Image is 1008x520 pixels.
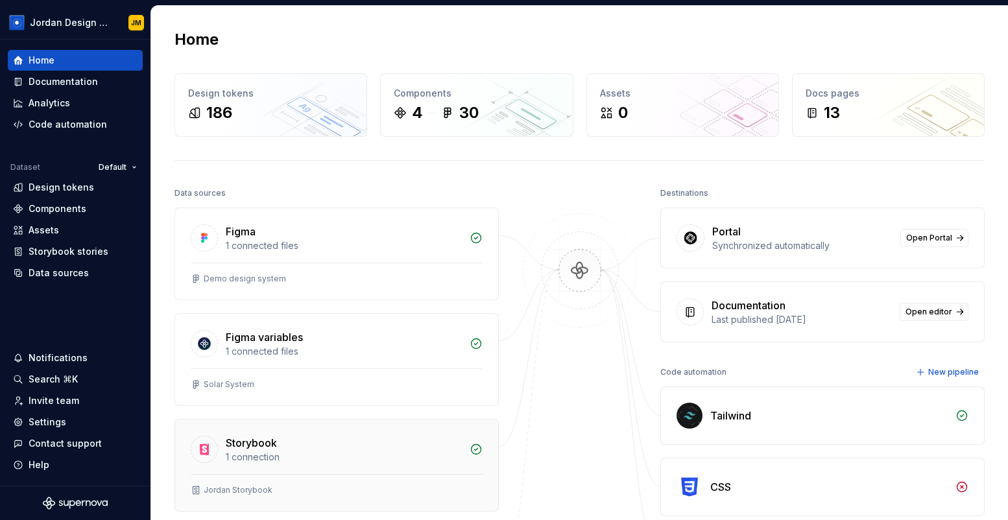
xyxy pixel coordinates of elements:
div: 186 [206,102,232,123]
div: Jordan Design System [30,16,113,29]
div: Destinations [660,184,708,202]
a: Open editor [900,303,968,321]
a: Assets0 [586,73,779,137]
div: 30 [459,102,479,123]
div: JM [131,18,141,28]
a: Storybook1 connectionJordan Storybook [174,419,499,512]
div: Solar System [204,379,254,390]
a: Design tokens [8,177,143,198]
a: Settings [8,412,143,432]
div: Settings [29,416,66,429]
div: 1 connected files [226,239,462,252]
div: 1 connected files [226,345,462,358]
div: Components [29,202,86,215]
a: Components [8,198,143,219]
div: Documentation [712,298,786,313]
div: Storybook stories [29,245,108,258]
div: Last published [DATE] [712,313,892,326]
div: Invite team [29,394,79,407]
span: Default [99,162,126,172]
div: Design tokens [188,87,354,100]
button: Search ⌘K [8,369,143,390]
div: Design tokens [29,181,94,194]
img: 049812b6-2877-400d-9dc9-987621144c16.png [9,15,25,30]
div: Dataset [10,162,40,172]
button: Jordan Design SystemJM [3,8,148,36]
button: Help [8,455,143,475]
div: Home [29,54,54,67]
button: Contact support [8,433,143,454]
a: Storybook stories [8,241,143,262]
div: CSS [710,479,731,495]
button: Notifications [8,348,143,368]
a: Documentation [8,71,143,92]
div: Help [29,458,49,471]
div: Figma variables [226,329,303,345]
div: Portal [712,224,741,239]
button: Default [93,158,143,176]
div: Contact support [29,437,102,450]
div: Search ⌘K [29,373,78,386]
a: Components430 [380,73,573,137]
span: Open editor [906,307,952,317]
div: Data sources [29,266,89,279]
div: Code automation [660,363,726,381]
div: Synchronized automatically [712,239,893,252]
a: Figma1 connected filesDemo design system [174,207,499,300]
h2: Home [174,29,219,50]
a: Code automation [8,114,143,135]
div: Jordan Storybook [204,485,272,495]
div: 13 [824,102,840,123]
div: Documentation [29,75,98,88]
div: Demo design system [204,274,286,284]
a: Open Portal [900,229,968,247]
div: Analytics [29,97,70,110]
a: Figma variables1 connected filesSolar System [174,313,499,406]
div: Tailwind [710,408,751,423]
div: Notifications [29,351,88,364]
div: Storybook [226,435,277,451]
span: New pipeline [928,367,979,377]
div: 4 [412,102,423,123]
a: Analytics [8,93,143,113]
span: Open Portal [906,233,952,243]
a: Design tokens186 [174,73,367,137]
a: Assets [8,220,143,241]
div: Code automation [29,118,107,131]
div: Docs pages [806,87,971,100]
a: Home [8,50,143,71]
a: Data sources [8,263,143,283]
a: Invite team [8,390,143,411]
div: Data sources [174,184,226,202]
div: Assets [600,87,765,100]
div: Components [394,87,559,100]
div: 1 connection [226,451,462,464]
svg: Supernova Logo [43,497,108,510]
div: 0 [618,102,628,123]
div: Figma [226,224,256,239]
button: New pipeline [912,363,985,381]
div: Assets [29,224,59,237]
a: Docs pages13 [792,73,985,137]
